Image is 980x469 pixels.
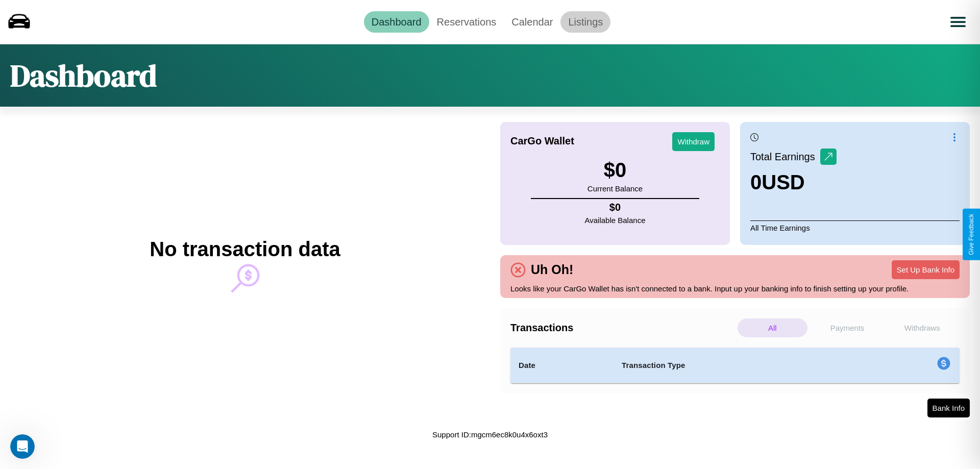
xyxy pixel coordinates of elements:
p: All [738,318,807,337]
button: Withdraw [672,132,715,151]
p: Looks like your CarGo Wallet has isn't connected to a bank. Input up your banking info to finish ... [510,282,960,295]
table: simple table [510,348,960,383]
h4: Uh Oh! [526,262,578,277]
h4: CarGo Wallet [510,135,574,147]
p: Current Balance [587,182,643,195]
p: Total Earnings [750,147,820,166]
iframe: Intercom live chat [10,434,35,459]
h4: Date [519,359,605,372]
h1: Dashboard [10,55,157,96]
p: Withdraws [887,318,957,337]
h3: $ 0 [587,159,643,182]
p: Support ID: mgcm6ec8k0u4x6oxt3 [432,428,548,441]
a: Dashboard [364,11,429,33]
a: Calendar [504,11,560,33]
button: Open menu [944,8,972,36]
h3: 0 USD [750,171,837,194]
h2: No transaction data [150,238,340,261]
h4: Transaction Type [622,359,853,372]
h4: Transactions [510,322,735,334]
button: Bank Info [927,399,970,417]
h4: $ 0 [585,202,646,213]
div: Give Feedback [968,214,975,255]
button: Set Up Bank Info [892,260,960,279]
a: Listings [560,11,610,33]
p: Available Balance [585,213,646,227]
p: Payments [813,318,883,337]
a: Reservations [429,11,504,33]
p: All Time Earnings [750,220,960,235]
